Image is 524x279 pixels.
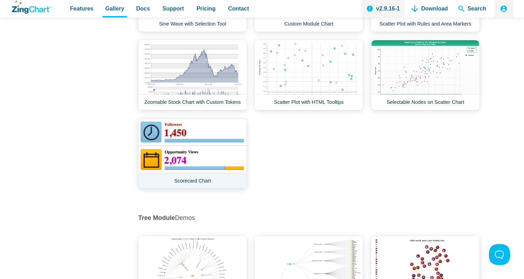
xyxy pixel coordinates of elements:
[136,4,150,13] span: Docs
[228,4,249,13] span: Contact
[138,40,247,110] a: Zoomable Stock Chart with Custom Tokens
[371,40,480,110] a: Selectable Nodes on Scatter Chart
[489,244,510,265] iframe: Toggle Customer Support
[138,214,175,221] strong: Tree Module
[138,119,247,189] a: Scorecard Chart
[70,4,93,13] span: Features
[138,214,479,222] h2: Demos
[196,4,215,13] span: Pricing
[254,40,363,110] a: Scatter Plot with HTML Tooltips
[12,1,51,14] a: ZingChart Logo. Click to return to the homepage
[162,4,184,13] span: Support
[105,4,124,13] span: Gallery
